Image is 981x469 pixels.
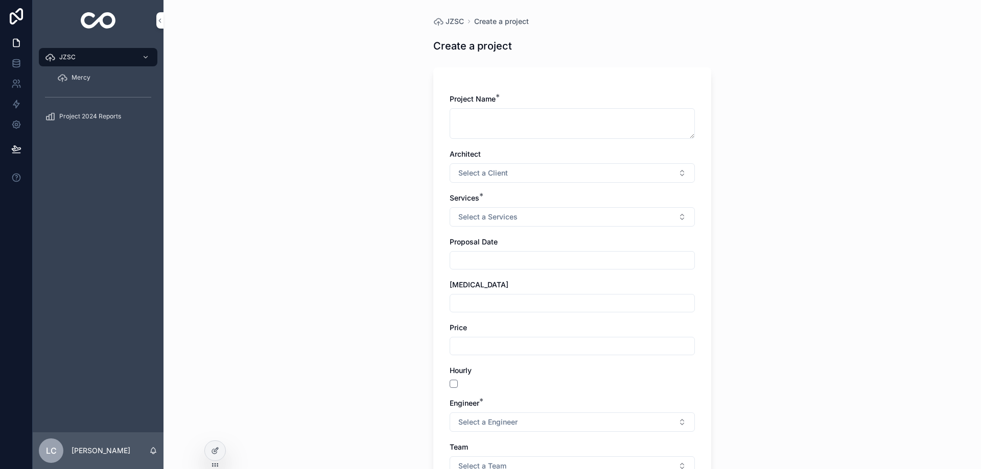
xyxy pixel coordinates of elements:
[72,73,90,82] span: Mercy
[450,237,498,246] span: Proposal Date
[450,94,496,103] span: Project Name
[39,48,157,66] a: JZSC
[450,163,695,183] button: Select Button
[39,107,157,126] a: Project 2024 Reports
[446,16,464,27] span: JZSC
[433,39,512,53] h1: Create a project
[450,207,695,227] button: Select Button
[450,323,467,332] span: Price
[72,446,130,456] p: [PERSON_NAME]
[450,193,479,202] span: Services
[33,41,163,139] div: scrollable content
[450,150,481,158] span: Architect
[433,16,464,27] a: JZSC
[59,53,76,61] span: JZSC
[458,212,518,222] span: Select a Services
[458,168,508,178] span: Select a Client
[458,417,518,427] span: Select a Engineer
[81,12,116,29] img: App logo
[46,445,57,457] span: LC
[450,399,479,407] span: Engineer
[450,442,468,451] span: Team
[59,112,121,120] span: Project 2024 Reports
[474,16,529,27] a: Create a project
[450,280,508,289] span: [MEDICAL_DATA]
[51,68,157,87] a: Mercy
[450,412,695,432] button: Select Button
[450,366,472,375] span: Hourly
